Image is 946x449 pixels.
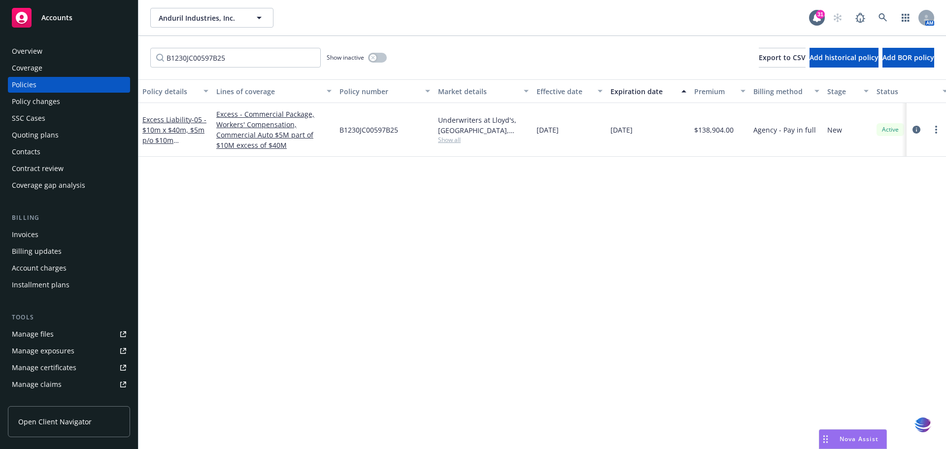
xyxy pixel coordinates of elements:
[12,377,62,392] div: Manage claims
[327,53,364,62] span: Show inactive
[816,10,825,19] div: 31
[138,79,212,103] button: Policy details
[12,77,36,93] div: Policies
[8,277,130,293] a: Installment plans
[930,124,942,136] a: more
[12,360,76,376] div: Manage certificates
[12,60,42,76] div: Coverage
[8,43,130,59] a: Overview
[150,8,273,28] button: Anduril Industries, Inc.
[8,213,130,223] div: Billing
[819,430,832,449] div: Drag to move
[877,86,937,97] div: Status
[12,227,38,242] div: Invoices
[434,79,533,103] button: Market details
[896,8,915,28] a: Switch app
[336,79,434,103] button: Policy number
[339,86,419,97] div: Policy number
[533,79,607,103] button: Effective date
[438,136,529,144] span: Show all
[8,343,130,359] a: Manage exposures
[142,86,198,97] div: Policy details
[823,79,873,103] button: Stage
[41,14,72,22] span: Accounts
[607,79,690,103] button: Expiration date
[212,79,336,103] button: Lines of coverage
[537,86,592,97] div: Effective date
[827,86,858,97] div: Stage
[8,360,130,376] a: Manage certificates
[8,110,130,126] a: SSC Cases
[911,124,922,136] a: circleInformation
[8,260,130,276] a: Account charges
[8,393,130,409] a: Manage BORs
[694,125,734,135] span: $138,904.00
[12,393,58,409] div: Manage BORs
[438,115,529,136] div: Underwriters at Lloyd's, [GEOGRAPHIC_DATA], [PERSON_NAME] of [GEOGRAPHIC_DATA], [GEOGRAPHIC_DATA]
[8,77,130,93] a: Policies
[8,243,130,259] a: Billing updates
[339,125,398,135] span: B1230JC00597B25
[438,86,518,97] div: Market details
[690,79,749,103] button: Premium
[12,161,64,176] div: Contract review
[12,127,59,143] div: Quoting plans
[12,243,62,259] div: Billing updates
[759,48,806,68] button: Export to CSV
[537,125,559,135] span: [DATE]
[914,416,931,434] img: svg+xml;base64,PHN2ZyB3aWR0aD0iMzQiIGhlaWdodD0iMzQiIHZpZXdCb3g9IjAgMCAzNCAzNCIgZmlsbD0ibm9uZSIgeG...
[8,227,130,242] a: Invoices
[8,94,130,109] a: Policy changes
[142,115,206,155] a: Excess Liability
[759,53,806,62] span: Export to CSV
[8,326,130,342] a: Manage files
[12,326,54,342] div: Manage files
[150,48,321,68] input: Filter by keyword...
[8,377,130,392] a: Manage claims
[12,277,69,293] div: Installment plans
[12,343,74,359] div: Manage exposures
[753,125,816,135] span: Agency - Pay in full
[159,13,244,23] span: Anduril Industries, Inc.
[882,48,934,68] button: Add BOR policy
[8,161,130,176] a: Contract review
[12,144,40,160] div: Contacts
[8,4,130,32] a: Accounts
[827,125,842,135] span: New
[8,60,130,76] a: Coverage
[828,8,847,28] a: Start snowing
[216,109,332,150] a: Excess - Commercial Package, Workers' Compensation, Commercial Auto $5M part of $10M excess of $40M
[880,125,900,134] span: Active
[12,177,85,193] div: Coverage gap analysis
[753,86,809,97] div: Billing method
[810,48,878,68] button: Add historical policy
[216,86,321,97] div: Lines of coverage
[873,8,893,28] a: Search
[18,416,92,427] span: Open Client Navigator
[819,429,887,449] button: Nova Assist
[850,8,870,28] a: Report a Bug
[882,53,934,62] span: Add BOR policy
[8,312,130,322] div: Tools
[12,43,42,59] div: Overview
[8,177,130,193] a: Coverage gap analysis
[810,53,878,62] span: Add historical policy
[749,79,823,103] button: Billing method
[12,94,60,109] div: Policy changes
[8,144,130,160] a: Contacts
[12,110,45,126] div: SSC Cases
[610,125,633,135] span: [DATE]
[840,435,878,443] span: Nova Assist
[610,86,676,97] div: Expiration date
[8,127,130,143] a: Quoting plans
[694,86,735,97] div: Premium
[12,260,67,276] div: Account charges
